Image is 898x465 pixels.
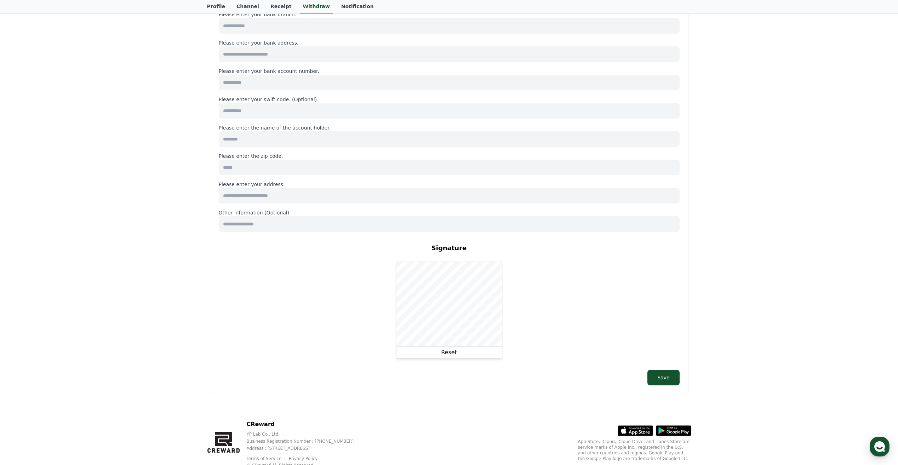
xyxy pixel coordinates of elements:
a: Settings [91,224,136,242]
p: Please enter your bank account number. [219,68,680,75]
p: YP Lab Co., Ltd. [246,431,365,437]
p: CReward [246,420,365,429]
button: Save [647,370,679,385]
p: Please enter your address. [219,181,680,188]
span: Settings [105,235,122,241]
span: Home [18,235,30,241]
a: Home [2,224,47,242]
p: Signature [431,243,467,253]
p: Address : [STREET_ADDRESS] [246,446,365,451]
p: Please enter your bank branch. [219,11,680,18]
a: Messages [47,224,91,242]
p: Business Registration Number : [PHONE_NUMBER] [246,438,365,444]
span: Messages [59,235,80,241]
p: App Store, iCloud, iCloud Drive, and iTunes Store are service marks of Apple Inc., registered in ... [578,439,691,461]
a: Terms of Service [246,456,287,461]
p: Other information (Optional) [219,209,680,216]
p: Please enter the name of the account holder. [219,124,680,131]
p: Please enter your bank address. [219,39,680,46]
button: Reset [396,346,502,358]
p: Please enter your swift code. (Optional) [219,96,680,103]
a: Privacy Policy [289,456,318,461]
p: Please enter the zip code. [219,153,680,160]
